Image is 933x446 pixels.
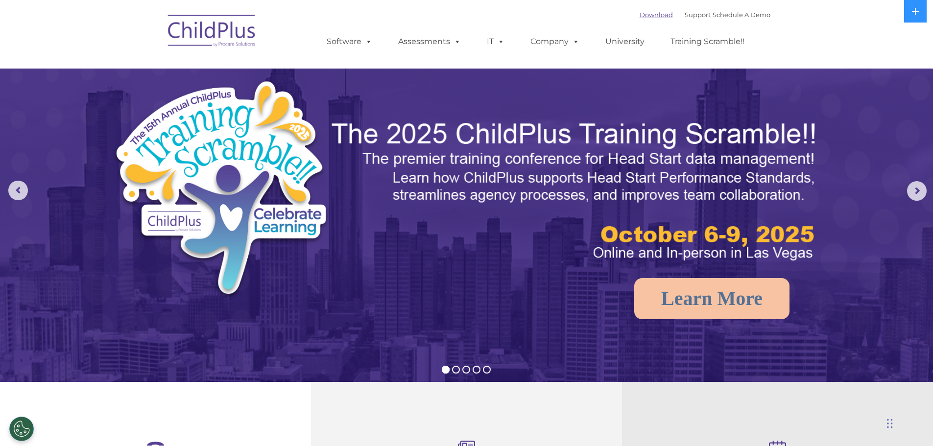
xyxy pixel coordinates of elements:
[887,409,893,438] div: Drag
[640,11,770,19] font: |
[640,11,673,19] a: Download
[634,278,789,319] a: Learn More
[661,32,754,51] a: Training Scramble!!
[163,8,261,57] img: ChildPlus by Procare Solutions
[521,32,589,51] a: Company
[9,417,34,441] button: Cookies Settings
[773,340,933,446] iframe: Chat Widget
[136,105,178,112] span: Phone number
[685,11,711,19] a: Support
[388,32,471,51] a: Assessments
[713,11,770,19] a: Schedule A Demo
[136,65,166,72] span: Last name
[477,32,514,51] a: IT
[596,32,654,51] a: University
[317,32,382,51] a: Software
